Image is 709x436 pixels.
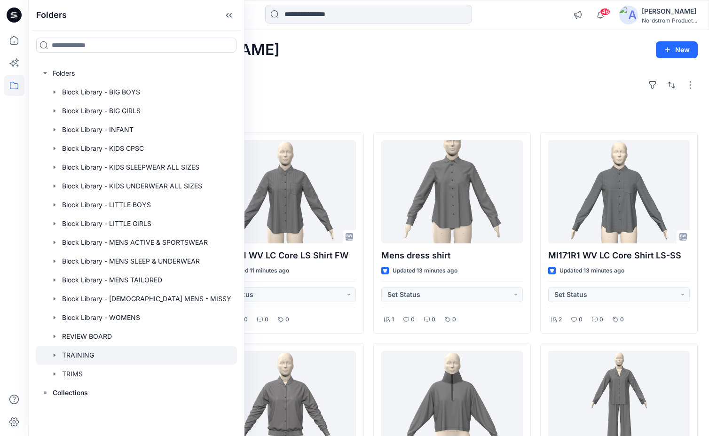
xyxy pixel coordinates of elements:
p: MI171R1 WV LC Core Shirt LS-SS [548,249,690,262]
p: 0 [285,315,289,325]
p: Updated 13 minutes ago [559,266,624,276]
p: Updated 13 minutes ago [393,266,457,276]
div: Nordstrom Product... [642,17,697,24]
p: 0 [432,315,435,325]
p: 0 [620,315,624,325]
p: MI171R1 WV LC Core LS Shirt FW [214,249,356,262]
a: MI171R1 WV LC Core LS Shirt FW [214,140,356,243]
p: 0 [411,315,415,325]
img: avatar [619,6,638,24]
p: Updated 11 minutes ago [226,266,289,276]
a: Mens dress shirt [381,140,523,243]
div: [PERSON_NAME] [642,6,697,17]
p: 1 [392,315,394,325]
a: MI171R1 WV LC Core Shirt LS-SS [548,140,690,243]
button: New [656,41,698,58]
p: Collections [53,387,88,398]
p: 2 [559,315,562,325]
p: 0 [452,315,456,325]
p: 0 [265,315,268,325]
p: 0 [579,315,583,325]
p: 0 [244,315,248,325]
h4: Styles [39,111,698,123]
p: Mens dress shirt [381,249,523,262]
span: 46 [600,8,610,16]
p: 0 [599,315,603,325]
